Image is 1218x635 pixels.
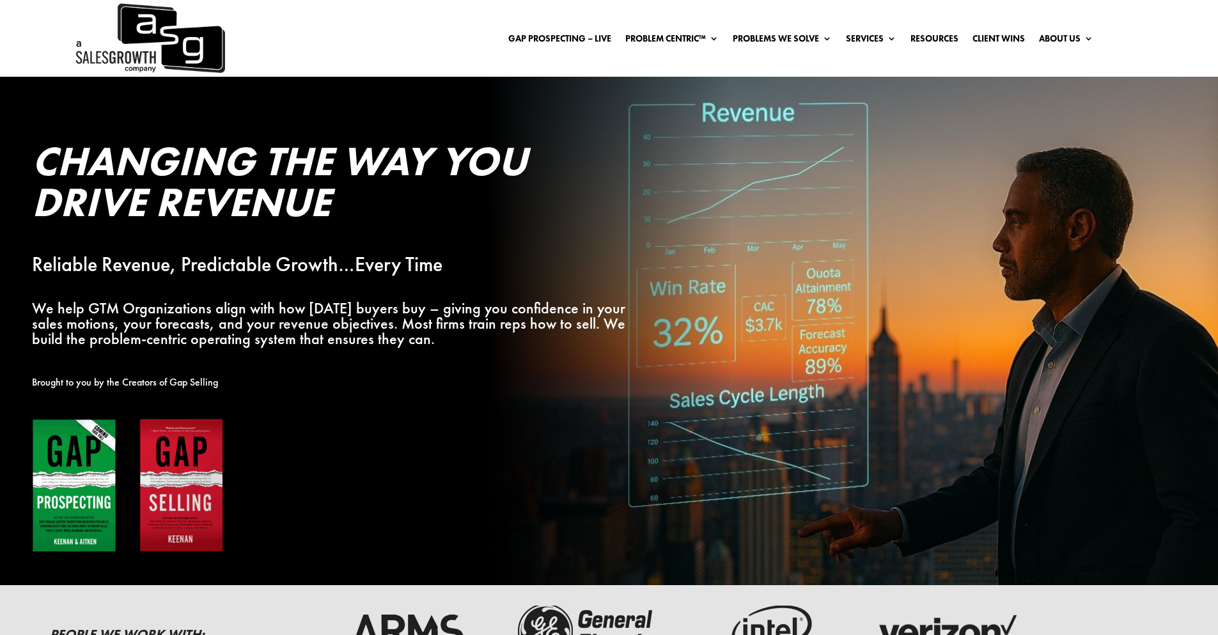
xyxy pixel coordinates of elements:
a: Gap Prospecting – LIVE [508,34,611,48]
a: Problems We Solve [733,34,832,48]
p: We help GTM Organizations align with how [DATE] buyers buy – giving you confidence in your sales ... [32,301,629,346]
img: Gap Books [32,418,224,553]
p: Reliable Revenue, Predictable Growth…Every Time [32,257,629,272]
a: Services [846,34,896,48]
a: About Us [1039,34,1093,48]
h2: Changing the Way You Drive Revenue [32,141,629,229]
a: Problem Centric™ [625,34,719,48]
p: Brought to you by the Creators of Gap Selling [32,375,629,390]
a: Client Wins [972,34,1025,48]
a: Resources [910,34,958,48]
